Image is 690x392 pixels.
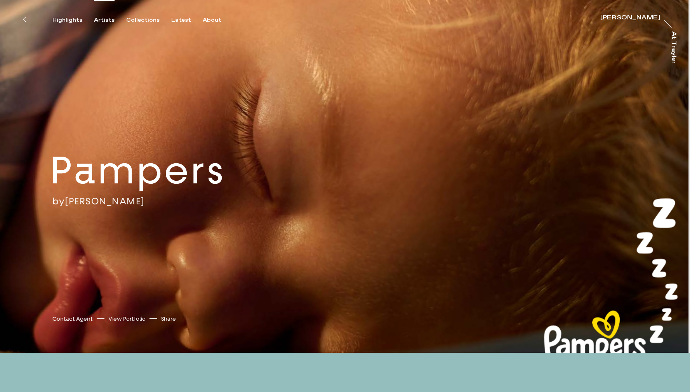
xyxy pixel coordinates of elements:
[161,313,176,323] button: Share
[669,31,677,63] a: At Trayler
[126,17,160,24] div: Collections
[171,17,191,24] div: Latest
[65,195,145,206] a: [PERSON_NAME]
[171,17,203,24] button: Latest
[94,17,126,24] button: Artists
[203,17,233,24] button: About
[671,31,677,64] div: At Trayler
[52,314,93,322] a: Contact Agent
[126,17,171,24] button: Collections
[94,17,115,24] div: Artists
[108,314,146,322] a: View Portfolio
[52,17,94,24] button: Highlights
[203,17,221,24] div: About
[52,17,82,24] div: Highlights
[50,146,278,195] h2: Pampers
[600,15,660,22] a: [PERSON_NAME]
[52,195,65,206] span: by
